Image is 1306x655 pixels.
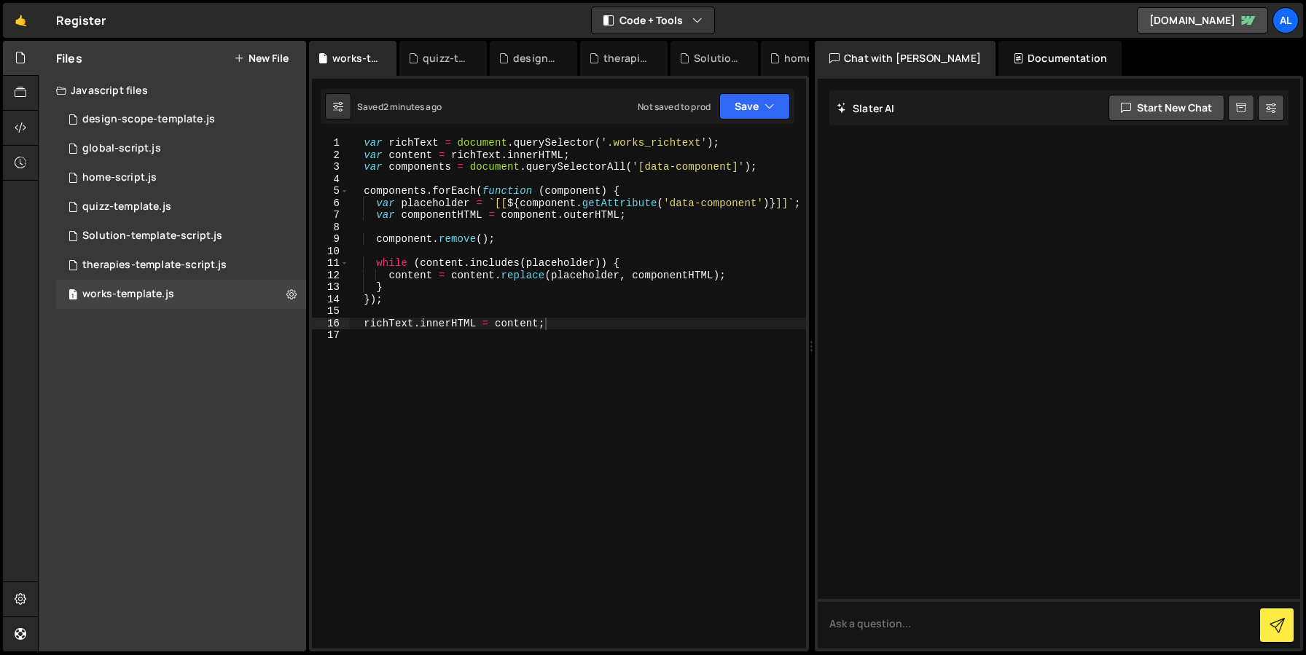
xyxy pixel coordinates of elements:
button: Start new chat [1108,95,1224,121]
div: 7 [312,209,349,221]
div: Javascript files [39,76,306,105]
div: home-script.js [82,171,157,184]
div: 15 [312,305,349,318]
h2: Files [56,50,82,66]
div: 16219/47315.js [56,105,306,134]
button: New File [234,52,289,64]
div: 16219/47350.js [56,280,306,309]
div: global-script.js [82,142,161,155]
div: 3 [312,161,349,173]
div: therapies-template-script.js [82,259,227,272]
div: Solution-template-script.js [82,230,222,243]
div: Documentation [998,41,1122,76]
div: 16219/47330.js [56,192,306,221]
div: therapies-template-script.js [603,51,650,66]
div: 13 [312,281,349,294]
div: 14 [312,294,349,306]
div: 11 [312,257,349,270]
div: 16 [312,318,349,330]
div: 16219/43700.js [56,163,306,192]
button: Save [719,93,790,119]
div: home-script.js [784,51,831,66]
a: [DOMAIN_NAME] [1137,7,1268,34]
div: Solution-template-script.js [694,51,740,66]
button: Code + Tools [592,7,714,34]
div: 17 [312,329,349,342]
div: Saved [357,101,442,113]
div: 9 [312,233,349,246]
div: 12 [312,270,349,282]
div: works-template.js [332,51,379,66]
div: 8 [312,221,349,234]
span: 1 [69,290,77,302]
div: 16219/43678.js [56,134,306,163]
div: Not saved to prod [638,101,711,113]
div: design-scope-template.js [513,51,560,66]
div: Register [56,12,106,29]
h2: Slater AI [837,101,895,115]
div: 5 [312,185,349,197]
div: 6 [312,197,349,210]
a: Al [1272,7,1299,34]
div: works-template.js [82,288,174,301]
div: 10 [312,246,349,258]
a: 🤙 [3,3,39,38]
div: 2 minutes ago [383,101,442,113]
div: 4 [312,173,349,186]
div: 16219/44121.js [56,221,306,251]
div: 1 [312,137,349,149]
div: Chat with [PERSON_NAME] [815,41,996,76]
div: quizz-template.js [423,51,469,66]
div: 2 [312,149,349,162]
div: design-scope-template.js [82,113,215,126]
div: quizz-template.js [82,200,171,213]
div: 16219/46881.js [56,251,306,280]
